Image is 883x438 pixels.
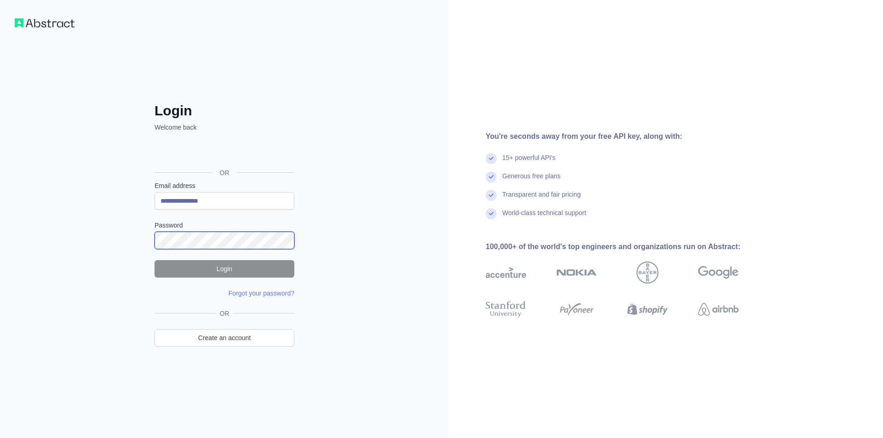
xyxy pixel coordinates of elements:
[636,262,659,284] img: bayer
[502,208,586,227] div: World-class technical support
[155,329,294,347] a: Create an account
[212,168,237,177] span: OR
[502,153,556,171] div: 15+ powerful API's
[698,262,739,284] img: google
[229,290,294,297] a: Forgot your password?
[698,299,739,319] img: airbnb
[155,221,294,230] label: Password
[502,171,561,190] div: Generous free plans
[486,131,768,142] div: You're seconds away from your free API key, along with:
[155,260,294,278] button: Login
[155,181,294,190] label: Email address
[502,190,581,208] div: Transparent and fair pricing
[627,299,668,319] img: shopify
[155,102,294,119] h2: Login
[556,299,597,319] img: payoneer
[15,18,75,28] img: Workflow
[486,241,768,252] div: 100,000+ of the world's top engineers and organizations run on Abstract:
[150,142,297,162] iframe: Sign in with Google Button
[486,262,526,284] img: accenture
[486,171,497,182] img: check mark
[486,299,526,319] img: stanford university
[486,153,497,164] img: check mark
[556,262,597,284] img: nokia
[486,190,497,201] img: check mark
[216,309,233,318] span: OR
[155,123,294,132] p: Welcome back
[486,208,497,219] img: check mark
